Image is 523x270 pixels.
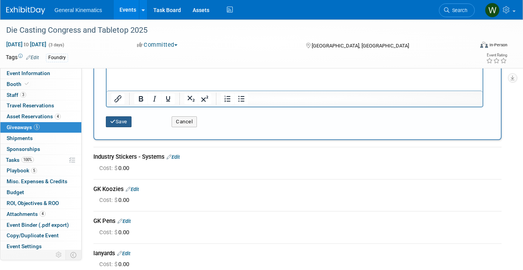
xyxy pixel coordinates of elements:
a: Budget [0,187,81,198]
span: ROI, Objectives & ROO [7,200,59,206]
iframe: Rich Text Area [107,60,483,91]
span: 4 [40,211,46,217]
a: Edit [167,154,180,160]
a: Edit [117,251,130,256]
span: Giveaways [7,124,40,130]
a: Travel Reservations [0,100,81,111]
button: Insert/edit link [111,93,125,104]
span: Playbook [7,167,37,174]
div: Foundry [46,54,68,62]
span: 100% [21,157,34,163]
button: Italic [148,93,161,104]
img: Whitney Swanson [485,3,500,18]
a: Giveaways5 [0,122,81,133]
a: Event Information [0,68,81,79]
span: 4 [55,114,61,119]
span: 3 [20,92,26,98]
span: (3 days) [48,42,64,47]
span: Cost: $ [99,196,118,203]
span: Misc. Expenses & Credits [7,178,67,184]
a: Shipments [0,133,81,144]
span: Cost: $ [99,229,118,236]
img: ExhibitDay [6,7,45,14]
img: Format-Inperson.png [480,42,488,48]
span: Budget [7,189,24,195]
a: Edit [118,218,131,224]
span: Cost: $ [99,165,118,172]
span: 0.00 [99,229,132,236]
button: Committed [134,41,181,49]
span: Booth [7,81,30,87]
span: Staff [7,92,26,98]
button: Underline [161,93,175,104]
a: Attachments4 [0,209,81,219]
div: Event Rating [486,53,507,57]
span: Asset Reservations [7,113,61,119]
span: 5 [31,168,37,174]
button: Save [106,116,132,127]
button: Superscript [198,93,211,104]
a: Event Settings [0,241,81,252]
span: [GEOGRAPHIC_DATA], [GEOGRAPHIC_DATA] [312,43,409,49]
i: Booth reservation complete [25,82,29,86]
span: Travel Reservations [7,102,54,109]
a: Staff3 [0,90,81,100]
div: GK Pens [93,217,502,225]
a: Misc. Expenses & Credits [0,176,81,187]
button: Subscript [184,93,198,104]
span: Shipments [7,135,33,141]
div: Die Casting Congress and Tabletop 2025 [4,23,465,37]
span: General Kinematics [54,7,102,13]
a: Edit [126,186,139,192]
button: Bold [134,93,147,104]
span: 5 [34,124,40,130]
span: Sponsorships [7,146,40,152]
a: Tasks100% [0,155,81,165]
span: Event Information [7,70,50,76]
a: Event Binder (.pdf export) [0,220,81,230]
span: Event Settings [7,243,42,249]
div: In-Person [489,42,507,48]
span: [DATE] [DATE] [6,41,47,48]
div: Event Format [433,40,507,52]
a: Copy/Duplicate Event [0,230,81,241]
span: to [23,41,30,47]
a: Asset Reservations4 [0,111,81,122]
a: ROI, Objectives & ROO [0,198,81,209]
div: lanyards [93,249,502,258]
span: Copy/Duplicate Event [7,232,59,238]
td: Personalize Event Tab Strip [52,250,66,260]
a: Booth [0,79,81,89]
span: Cost: $ [99,261,118,268]
td: Tags [6,53,39,62]
span: 0.00 [99,165,132,172]
a: Edit [26,55,39,60]
span: Attachments [7,211,46,217]
button: Cancel [172,116,197,127]
span: Event Binder (.pdf export) [7,222,69,228]
div: GK Koozies [93,185,502,193]
div: Industry Stickers - Systems [93,153,502,161]
span: 0.00 [99,196,132,203]
span: Search [449,7,467,13]
span: Tasks [6,157,34,163]
button: Bullet list [235,93,248,104]
button: Numbered list [221,93,234,104]
a: Playbook5 [0,165,81,176]
span: 0.00 [99,261,132,268]
td: Toggle Event Tabs [66,250,82,260]
a: Sponsorships [0,144,81,154]
a: Search [439,4,475,17]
